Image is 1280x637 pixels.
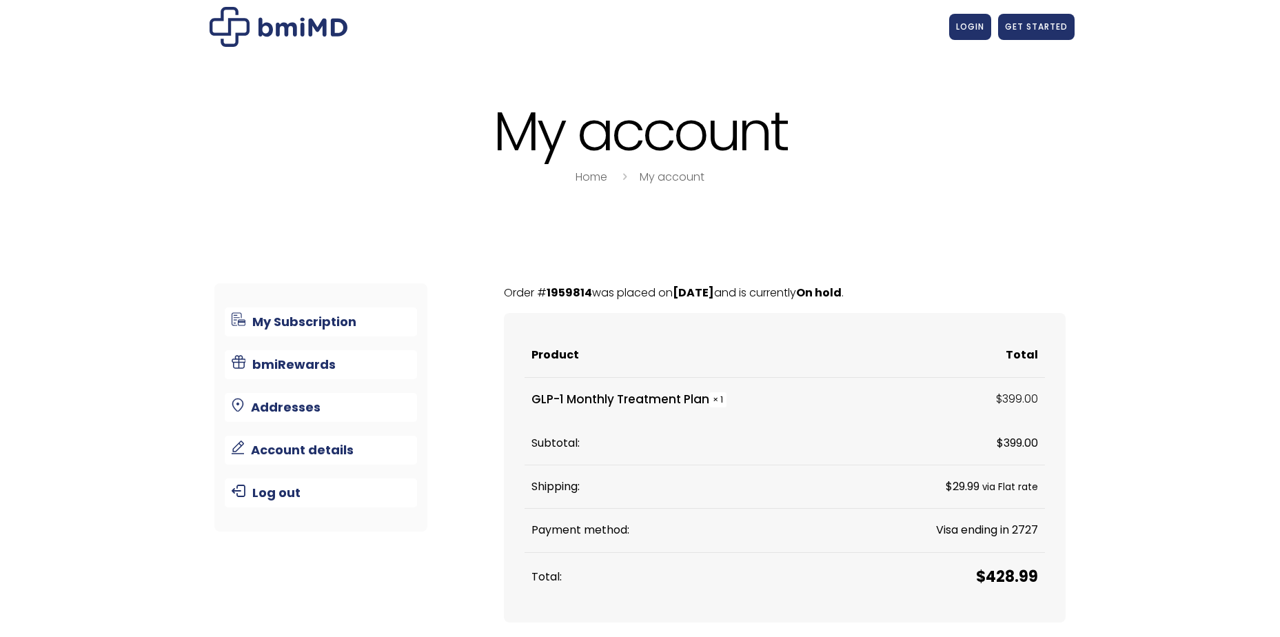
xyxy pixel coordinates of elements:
small: via Flat rate [982,481,1038,494]
nav: Account pages [214,283,427,532]
a: GET STARTED [998,14,1075,40]
a: Addresses [225,393,417,422]
span: 428.99 [976,566,1038,587]
th: Product [525,334,860,377]
a: Home [576,169,607,185]
span: $ [976,566,986,587]
span: $ [996,391,1002,407]
a: My account [640,169,704,185]
span: 399.00 [997,435,1038,451]
th: Subtotal: [525,422,860,465]
img: My account [210,7,347,47]
i: breadcrumbs separator [617,169,632,185]
strong: × 1 [709,392,727,407]
th: Shipping: [525,465,860,509]
th: Total: [525,553,860,602]
td: GLP-1 Monthly Treatment Plan [525,378,860,422]
mark: On hold [796,285,842,301]
td: Visa ending in 2727 [860,509,1045,552]
mark: [DATE] [673,285,714,301]
mark: 1959814 [547,285,592,301]
a: bmiRewards [225,350,417,379]
a: Account details [225,436,417,465]
p: Order # was placed on and is currently . [504,283,1066,303]
th: Total [860,334,1045,377]
span: $ [946,478,953,494]
bdi: 399.00 [996,391,1038,407]
a: My Subscription [225,307,417,336]
span: LOGIN [956,21,984,32]
span: 29.99 [946,478,979,494]
th: Payment method: [525,509,860,552]
a: LOGIN [949,14,991,40]
span: $ [997,435,1004,451]
h1: My account [206,102,1075,161]
a: Log out [225,478,417,507]
span: GET STARTED [1005,21,1068,32]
